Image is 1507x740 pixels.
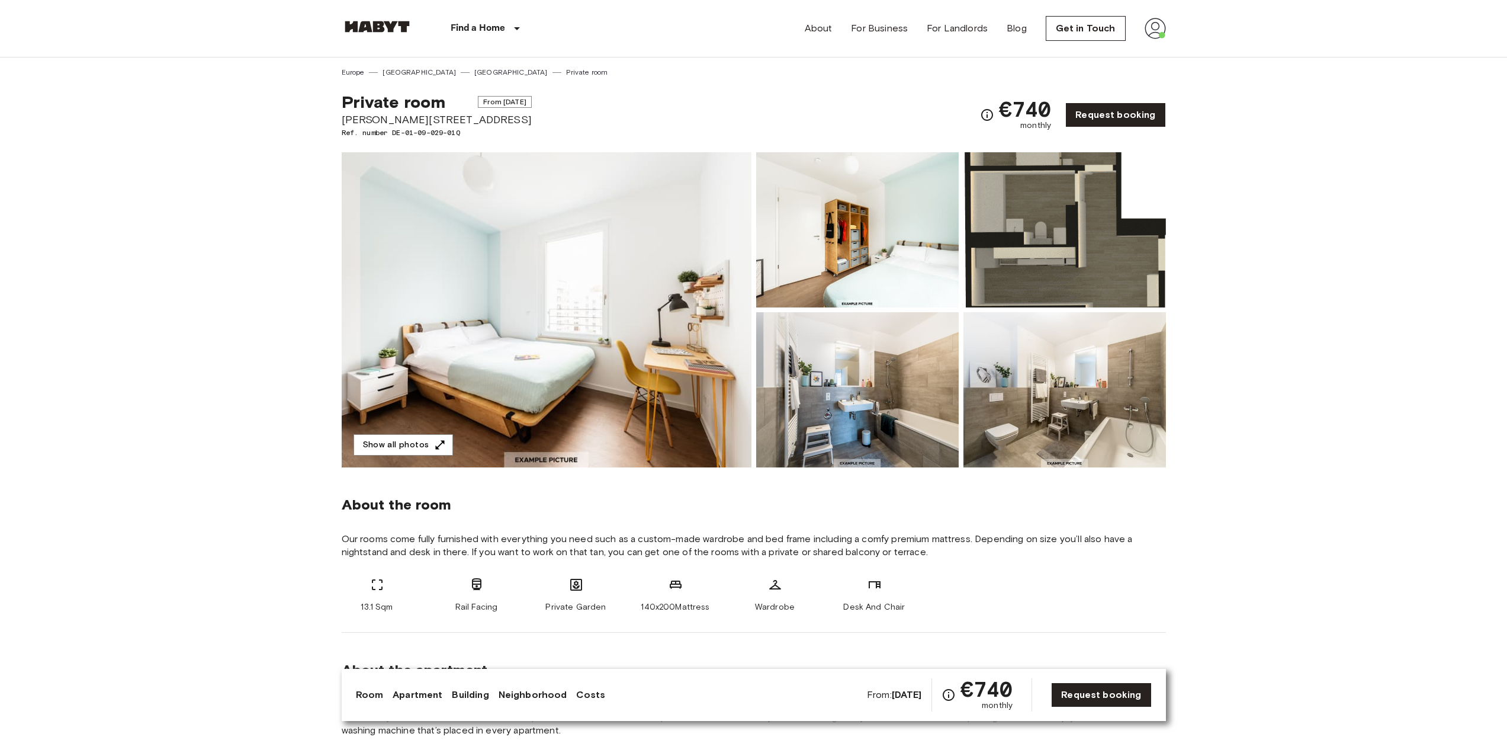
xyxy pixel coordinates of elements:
span: About the room [342,496,1166,514]
a: Building [452,688,489,702]
span: monthly [1020,120,1051,132]
a: [GEOGRAPHIC_DATA] [383,67,456,78]
span: Desk And Chair [843,601,905,613]
a: Room [356,688,384,702]
a: [GEOGRAPHIC_DATA] [474,67,548,78]
p: Find a Home [451,21,506,36]
a: Request booking [1065,102,1165,127]
a: Private room [566,67,608,78]
svg: Check cost overview for full price breakdown. Please note that discounts apply to new joiners onl... [980,108,994,122]
img: Picture of unit DE-01-09-029-01Q [756,312,959,467]
span: From: [867,688,922,701]
a: Costs [576,688,605,702]
img: Picture of unit DE-01-09-029-01Q [756,152,959,307]
a: Neighborhood [499,688,567,702]
img: Picture of unit DE-01-09-029-01Q [963,312,1166,467]
a: Europe [342,67,365,78]
a: Request booking [1051,683,1151,707]
span: 13.1 Sqm [361,601,393,613]
a: About [805,21,833,36]
span: 140x200Mattress [641,601,709,613]
span: Our rooms come fully furnished with everything you need such as a custom-made wardrobe and bed fr... [342,533,1166,559]
span: Wardrobe [755,601,795,613]
span: €740 [999,98,1052,120]
a: For Business [851,21,908,36]
a: Apartment [393,688,442,702]
span: [PERSON_NAME][STREET_ADDRESS] [342,112,532,127]
span: €740 [960,678,1013,700]
a: Blog [1007,21,1027,36]
img: Picture of unit DE-01-09-029-01Q [963,152,1166,307]
span: Ref. number DE-01-09-029-01Q [342,127,532,138]
span: Private room [342,92,446,112]
span: Rail Facing [455,601,498,613]
button: Show all photos [354,434,453,456]
span: From [DATE] [478,96,532,108]
a: For Landlords [927,21,988,36]
a: Get in Touch [1046,16,1126,41]
span: About the apartment [342,661,488,679]
span: monthly [982,700,1013,712]
svg: Check cost overview for full price breakdown. Please note that discounts apply to new joiners onl... [942,688,956,702]
b: [DATE] [892,689,922,700]
span: Private Garden [545,601,606,613]
img: Habyt [342,21,413,33]
img: Marketing picture of unit DE-01-09-029-01Q [342,152,751,467]
img: avatar [1145,18,1166,39]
